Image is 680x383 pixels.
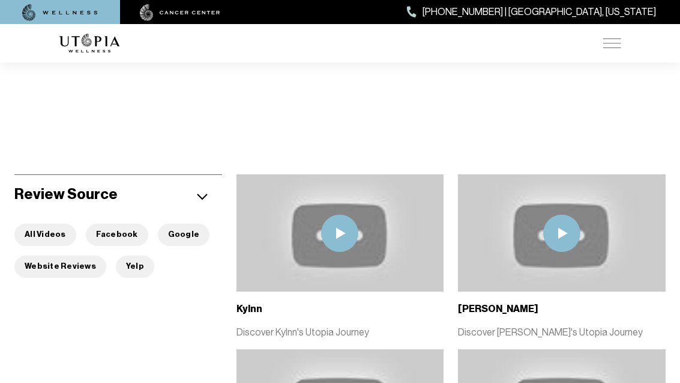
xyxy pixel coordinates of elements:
[603,38,621,48] img: icon-hamburger
[86,224,148,246] button: Facebook
[22,4,98,21] img: wellness
[458,326,666,340] p: Discover [PERSON_NAME]'s Utopia Journey
[140,4,220,21] img: cancer center
[407,4,656,20] a: [PHONE_NUMBER] | [GEOGRAPHIC_DATA], [US_STATE]
[423,4,656,20] span: [PHONE_NUMBER] | [GEOGRAPHIC_DATA], [US_STATE]
[14,224,76,246] button: All Videos
[59,34,119,53] img: logo
[236,174,444,291] img: thumbnail
[14,256,106,278] button: Website Reviews
[543,215,580,252] img: play icon
[197,194,208,200] img: icon
[236,326,444,340] p: Discover Kylnn's Utopia Journey
[158,224,210,246] button: Google
[321,215,358,252] img: play icon
[236,303,262,314] b: Kylnn
[458,174,666,291] img: thumbnail
[14,185,118,204] h5: Review Source
[458,303,538,314] b: [PERSON_NAME]
[116,256,154,278] button: Yelp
